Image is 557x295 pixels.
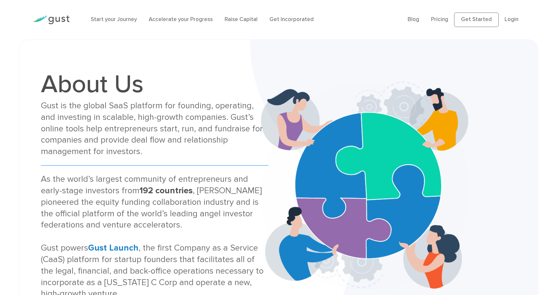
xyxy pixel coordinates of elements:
img: Gust Logo [33,15,70,24]
a: Get Started [454,13,499,27]
a: Pricing [431,16,448,23]
a: Login [505,16,518,23]
a: Blog [408,16,419,23]
a: Accelerate your Progress [149,16,213,23]
a: Gust Launch [88,243,139,253]
a: Get Incorporated [269,16,314,23]
div: Gust is the global SaaS platform for founding, operating, and investing in scalable, high-growth ... [41,100,268,157]
strong: 192 countries [139,185,193,196]
a: Raise Capital [225,16,258,23]
a: Start your Journey [91,16,137,23]
h1: About Us [41,72,268,97]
